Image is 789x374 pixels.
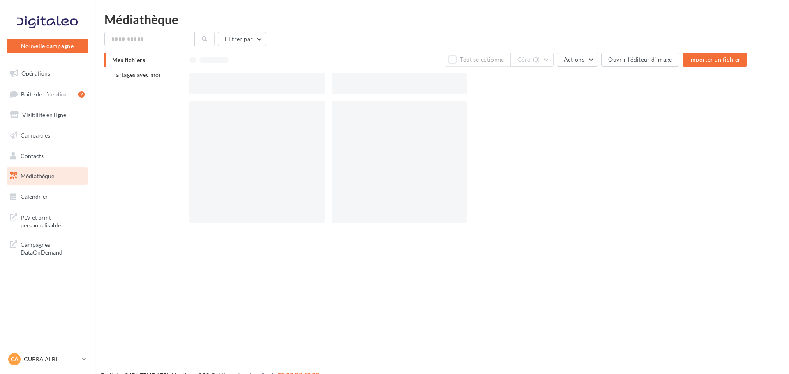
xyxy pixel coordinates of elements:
[683,53,747,67] button: Importer un fichier
[557,53,598,67] button: Actions
[7,39,88,53] button: Nouvelle campagne
[5,106,90,124] a: Visibilité en ligne
[5,167,90,185] a: Médiathèque
[5,85,90,103] a: Boîte de réception2
[78,91,85,98] div: 2
[112,71,161,78] span: Partagés avec moi
[21,132,50,139] span: Campagnes
[445,53,510,67] button: Tout sélectionner
[21,212,85,229] span: PLV et print personnalisable
[510,53,554,67] button: Gérer(0)
[21,193,48,200] span: Calendrier
[24,355,78,363] p: CUPRA ALBI
[11,355,18,363] span: CA
[21,239,85,257] span: Campagnes DataOnDemand
[601,53,679,67] button: Ouvrir l'éditeur d'image
[5,65,90,82] a: Opérations
[564,56,584,63] span: Actions
[5,209,90,233] a: PLV et print personnalisable
[218,32,266,46] button: Filtrer par
[21,152,44,159] span: Contacts
[5,236,90,260] a: Campagnes DataOnDemand
[22,111,66,118] span: Visibilité en ligne
[21,90,68,97] span: Boîte de réception
[112,56,145,63] span: Mes fichiers
[533,56,540,63] span: (0)
[689,56,741,63] span: Importer un fichier
[5,127,90,144] a: Campagnes
[5,147,90,165] a: Contacts
[21,172,54,179] span: Médiathèque
[7,351,88,367] a: CA CUPRA ALBI
[21,70,50,77] span: Opérations
[104,13,779,25] div: Médiathèque
[5,188,90,205] a: Calendrier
